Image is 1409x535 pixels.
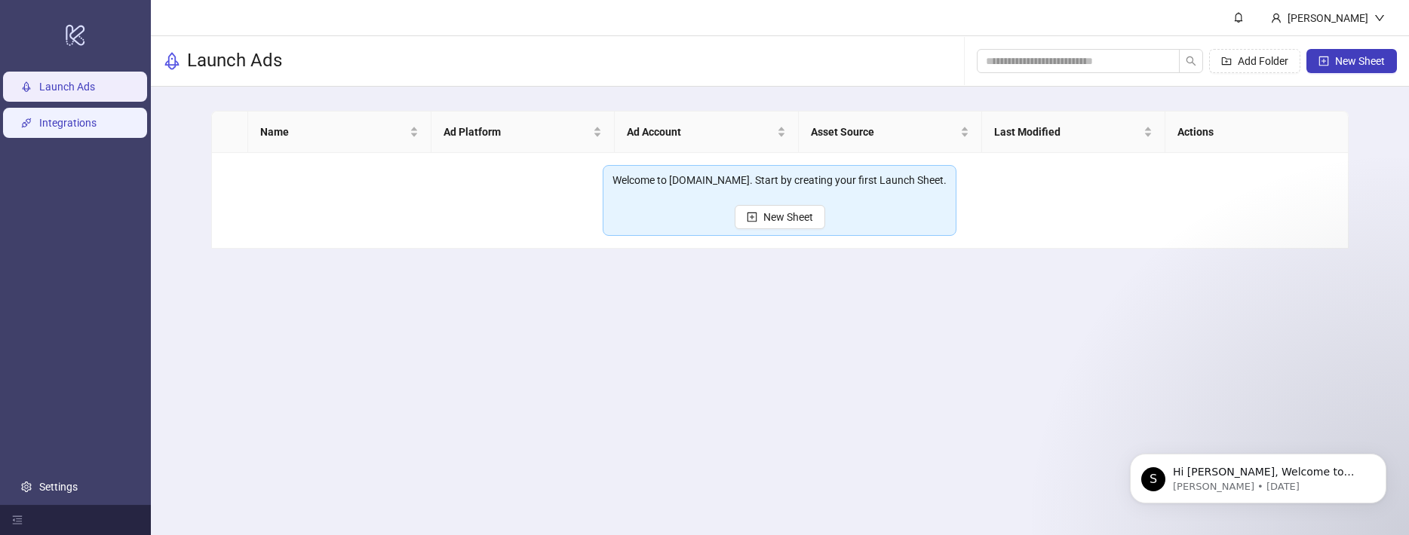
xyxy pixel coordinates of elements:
h3: Launch Ads [187,49,282,73]
span: bell [1233,12,1244,23]
span: Add Folder [1238,55,1288,67]
th: Asset Source [799,112,982,153]
span: New Sheet [1335,55,1385,67]
span: Name [260,124,407,140]
span: search [1186,56,1196,66]
span: Asset Source [811,124,957,140]
div: [PERSON_NAME] [1282,10,1374,26]
span: folder-add [1221,56,1232,66]
span: plus-square [1318,56,1329,66]
button: New Sheet [1306,49,1397,73]
iframe: Intercom notifications message [1107,422,1409,527]
th: Actions [1165,112,1349,153]
div: Welcome to [DOMAIN_NAME]. Start by creating your first Launch Sheet. [612,172,947,188]
button: New Sheet [735,205,825,229]
span: plus-square [747,212,757,222]
span: user [1271,13,1282,23]
th: Name [248,112,431,153]
a: Launch Ads [39,81,95,93]
th: Ad Platform [431,112,615,153]
a: Settings [39,481,78,493]
span: Last Modified [994,124,1140,140]
span: menu-fold [12,515,23,525]
th: Last Modified [982,112,1165,153]
th: Ad Account [615,112,798,153]
a: Integrations [39,117,97,129]
button: Add Folder [1209,49,1300,73]
span: rocket [163,52,181,70]
span: New Sheet [763,211,813,223]
span: Ad Platform [444,124,590,140]
span: down [1374,13,1385,23]
span: Ad Account [627,124,773,140]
